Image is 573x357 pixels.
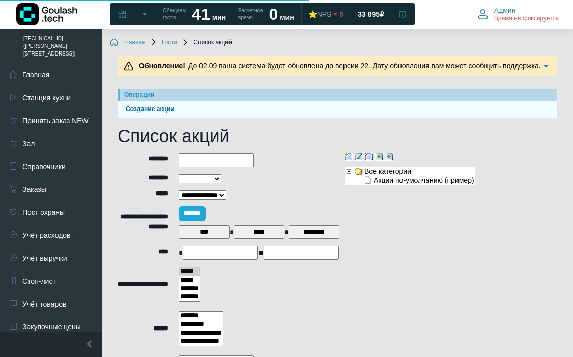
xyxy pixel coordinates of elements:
span: Список акций [181,39,232,47]
span: Время не фиксируется [494,15,559,23]
a: Редактировать категорию [355,152,363,160]
a: Создать категорию [345,152,353,160]
b: Обновление! [139,62,185,70]
span: мин [212,13,226,21]
span: Расчетное время [238,7,263,21]
div: Операции [124,90,553,99]
span: Обещаем гостю [163,7,186,21]
a: Гости [150,39,178,47]
a: Удалить категорию [365,152,373,160]
img: Подробнее [541,61,551,71]
span: До 02.09 ваша система будет обновлена до версии 22. Дату обновления вам может сообщить поддержка.... [136,62,541,80]
a: Обещаем гостю 41 мин Расчетное время 0 мин [157,5,300,23]
span: 5 [339,10,343,19]
img: Предупреждение [124,61,134,71]
a: Главная [110,39,146,47]
a: Развернуть [385,152,393,160]
img: Развернуть [385,153,393,161]
span: 33 895 [358,10,380,19]
a: Свернуть [375,152,383,160]
img: Редактировать категорию [355,153,363,161]
img: Создать категорию [345,153,353,161]
strong: 41 [192,5,210,23]
img: Логотип компании Goulash.tech [16,3,77,25]
a: Все категории [354,167,412,175]
span: мин [280,13,294,21]
a: Создание акции [122,104,553,114]
img: Удалить категорию [365,153,373,161]
button: Админ Время не фиксируется [472,4,565,25]
span: ₽ [380,10,384,19]
img: Свернуть [375,153,383,161]
a: Акции по-умолчанию (пример) [363,176,475,184]
strong: 0 [269,5,278,23]
a: 33 895 ₽ [352,5,390,23]
div: ⭐ [308,10,332,19]
span: Админ [494,6,516,15]
span: NPS [317,10,332,18]
h1: Список акций [118,125,557,147]
a: ⭐NPS 5 [302,5,350,23]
